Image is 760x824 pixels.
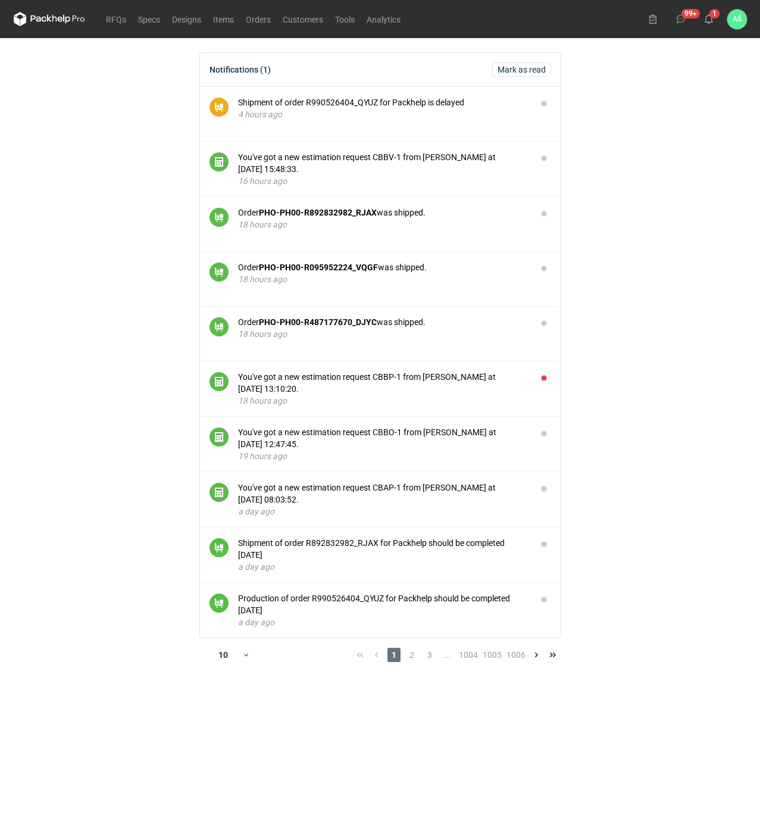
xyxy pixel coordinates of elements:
[132,12,166,26] a: Specs
[238,450,527,462] div: 19 hours ago
[238,261,527,285] button: OrderPHO-PH00-R095952224_VQGFwas shipped.18 hours ago
[100,12,132,26] a: RFQs
[238,537,527,561] div: Shipment of order R892832982_RJAX for Packhelp should be completed [DATE]
[238,616,527,628] div: a day ago
[238,482,527,505] div: You've got a new estimation request CBAP-1 from [PERSON_NAME] at [DATE] 08:03:52.
[238,592,527,628] button: Production of order R990526404_QYUZ for Packhelp should be completed [DATE]a day ago
[238,505,527,517] div: a day ago
[238,426,527,450] div: You've got a new estimation request CBBO-1 from [PERSON_NAME] at [DATE] 12:47:45.
[441,648,454,662] span: ...
[727,10,747,29] button: AŚ
[238,261,527,273] div: Order was shipped.
[238,592,527,616] div: Production of order R990526404_QYUZ for Packhelp should be completed [DATE]
[238,316,527,328] div: Order was shipped.
[238,561,527,573] div: a day ago
[238,328,527,340] div: 18 hours ago
[329,12,361,26] a: Tools
[459,648,478,662] span: 1004
[405,648,418,662] span: 2
[259,208,377,217] strong: PHO-PH00-R892832982_RJAX
[506,648,526,662] span: 1006
[238,537,527,573] button: Shipment of order R892832982_RJAX for Packhelp should be completed [DATE]a day ago
[387,648,401,662] span: 1
[238,273,527,285] div: 18 hours ago
[238,482,527,517] button: You've got a new estimation request CBAP-1 from [PERSON_NAME] at [DATE] 08:03:52.a day ago
[240,12,277,26] a: Orders
[209,65,271,74] div: Notifications (1)
[238,395,527,407] div: 18 hours ago
[207,12,240,26] a: Items
[727,10,747,29] div: Adrian Świerżewski
[492,63,551,77] button: Mark as read
[238,175,527,187] div: 16 hours ago
[483,648,502,662] span: 1005
[238,96,527,120] button: Shipment of order R990526404_QYUZ for Packhelp is delayed4 hours ago
[14,12,85,26] svg: Packhelp Pro
[361,12,406,26] a: Analytics
[238,151,527,187] button: You've got a new estimation request CBBV-1 from [PERSON_NAME] at [DATE] 15:48:33.16 hours ago
[204,647,243,663] div: 10
[238,219,527,230] div: 18 hours ago
[238,316,527,340] button: OrderPHO-PH00-R487177670_DJYCwas shipped.18 hours ago
[238,207,527,230] button: OrderPHO-PH00-R892832982_RJAXwas shipped.18 hours ago
[498,65,546,74] span: Mark as read
[238,371,527,395] div: You've got a new estimation request CBBP-1 from [PERSON_NAME] at [DATE] 13:10:20.
[259,317,377,327] strong: PHO-PH00-R487177670_DJYC
[277,12,329,26] a: Customers
[259,263,378,272] strong: PHO-PH00-R095952224_VQGF
[423,648,436,662] span: 3
[699,10,718,29] button: 1
[238,151,527,175] div: You've got a new estimation request CBBV-1 from [PERSON_NAME] at [DATE] 15:48:33.
[238,96,527,108] div: Shipment of order R990526404_QYUZ for Packhelp is delayed
[238,426,527,462] button: You've got a new estimation request CBBO-1 from [PERSON_NAME] at [DATE] 12:47:45.19 hours ago
[238,371,527,407] button: You've got a new estimation request CBBP-1 from [PERSON_NAME] at [DATE] 13:10:20.18 hours ago
[166,12,207,26] a: Designs
[238,207,527,219] div: Order was shipped.
[238,108,527,120] div: 4 hours ago
[671,10,690,29] button: 99+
